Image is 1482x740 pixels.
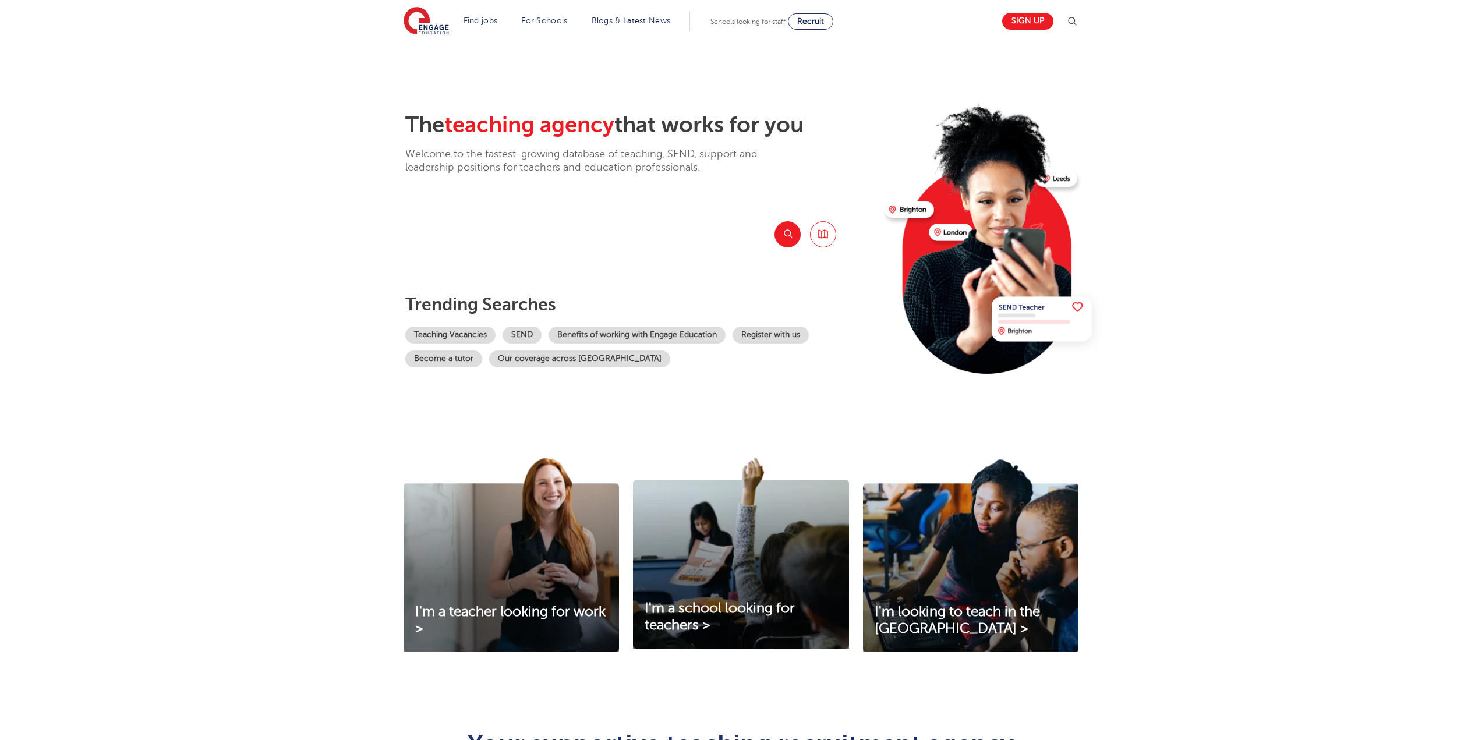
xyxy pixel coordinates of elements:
img: Engage Education [404,7,449,36]
a: Benefits of working with Engage Education [549,327,726,344]
p: Welcome to the fastest-growing database of teaching, SEND, support and leadership positions for t... [405,147,790,175]
a: Our coverage across [GEOGRAPHIC_DATA] [489,350,670,367]
a: Teaching Vacancies [405,327,496,344]
button: Search [774,221,801,247]
a: Find jobs [464,16,498,25]
a: Register with us [733,327,809,344]
img: I'm a teacher looking for work [404,458,619,652]
a: For Schools [521,16,567,25]
span: I'm a teacher looking for work > [415,604,606,636]
span: Recruit [797,17,824,26]
a: SEND [503,327,542,344]
a: Become a tutor [405,350,482,367]
span: teaching agency [444,112,614,137]
img: I'm a school looking for teachers [633,458,848,649]
p: Trending searches [405,294,875,315]
a: I'm a teacher looking for work > [404,604,619,638]
a: Recruit [788,13,833,30]
span: Schools looking for staff [710,17,786,26]
h2: The that works for you [405,112,875,139]
a: I'm a school looking for teachers > [633,600,848,634]
a: I'm looking to teach in the [GEOGRAPHIC_DATA] > [863,604,1078,638]
span: I'm looking to teach in the [GEOGRAPHIC_DATA] > [875,604,1040,636]
img: I'm looking to teach in the UK [863,458,1078,652]
span: I'm a school looking for teachers > [645,600,795,633]
a: Blogs & Latest News [592,16,671,25]
a: Sign up [1002,13,1053,30]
